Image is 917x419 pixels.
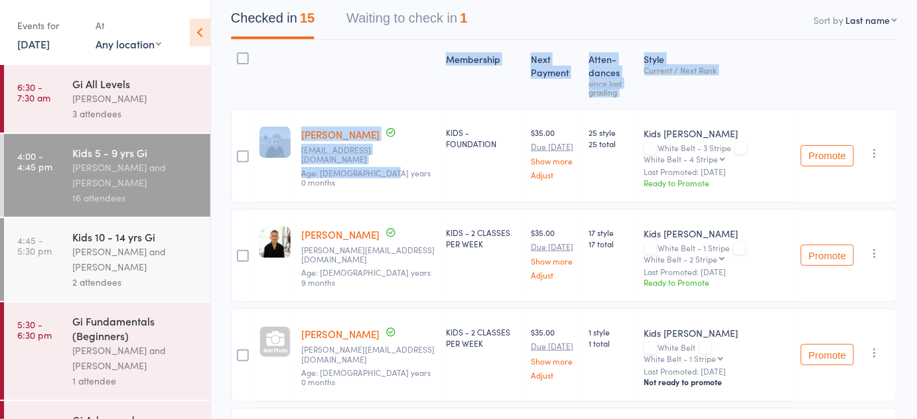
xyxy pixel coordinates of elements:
a: Show more [531,257,578,265]
img: image1727768120.png [259,127,291,158]
span: 25 total [589,138,634,149]
span: 25 style [589,127,634,138]
div: Kids [PERSON_NAME] [644,127,790,140]
div: KIDS - FOUNDATION [446,127,520,149]
button: Waiting to check in1 [346,4,467,39]
div: Membership [441,46,526,103]
div: White Belt - 4 Stripe [644,154,719,163]
div: $35.00 [531,127,578,179]
small: Last Promoted: [DATE] [644,167,790,176]
div: $35.00 [531,227,578,279]
div: [PERSON_NAME] and [PERSON_NAME] [72,160,199,190]
label: Sort by [813,13,843,27]
small: Due [DATE] [531,142,578,151]
div: [PERSON_NAME] and [PERSON_NAME] [72,244,199,274]
div: $35.00 [531,326,578,379]
div: 16 attendees [72,190,199,206]
a: [DATE] [17,36,50,51]
div: since last grading [589,79,634,96]
div: Current / Next Rank [644,66,790,74]
span: 1 style [589,326,634,337]
a: 4:00 -4:45 pmKids 5 - 9 yrs Gi[PERSON_NAME] and [PERSON_NAME]16 attendees [4,134,210,217]
div: 1 attendee [72,373,199,389]
a: 6:30 -7:30 amGi All Levels[PERSON_NAME]3 attendees [4,65,210,133]
div: Ready to Promote [644,276,790,288]
div: Events for [17,15,82,36]
div: 2 attendees [72,274,199,290]
span: 1 total [589,337,634,349]
div: 15 [300,11,315,25]
div: 1 [460,11,467,25]
div: White Belt - 3 Stripe [644,143,790,163]
small: Last Promoted: [DATE] [644,367,790,376]
time: 6:30 - 7:30 am [17,82,50,103]
div: White Belt [644,343,790,363]
time: 4:45 - 5:30 pm [17,235,52,256]
div: White Belt - 1 Stripe [644,243,790,263]
a: Show more [531,357,578,365]
div: Kids 10 - 14 yrs Gi [72,229,199,244]
div: [PERSON_NAME] and [PERSON_NAME] [72,343,199,373]
div: Kids 5 - 9 yrs Gi [72,145,199,160]
span: 17 style [589,227,634,238]
small: adam_fialkowski@hotmail.com [301,245,435,265]
small: Due [DATE] [531,242,578,251]
img: image1745822892.png [259,227,291,258]
div: KIDS - 2 CLASSES PER WEEK [446,326,520,349]
button: Promote [801,344,854,365]
div: [PERSON_NAME] [72,91,199,106]
time: 4:00 - 4:45 pm [17,150,52,172]
div: 3 attendees [72,106,199,121]
div: KIDS - 2 CLASSES PER WEEK [446,227,520,249]
span: Age: [DEMOGRAPHIC_DATA] years 0 months [301,367,431,387]
div: Atten­dances [584,46,639,103]
a: Adjust [531,371,578,379]
div: At [96,15,161,36]
a: Adjust [531,270,578,279]
button: Checked in15 [231,4,315,39]
div: Gi All Levels [72,76,199,91]
a: Adjust [531,170,578,179]
div: Kids [PERSON_NAME] [644,326,790,339]
span: Age: [DEMOGRAPHIC_DATA] years 0 months [301,167,431,188]
small: Due [DATE] [531,341,578,351]
a: Show more [531,156,578,165]
div: White Belt - 2 Stripe [644,255,718,263]
a: [PERSON_NAME] [301,227,380,241]
a: 4:45 -5:30 pmKids 10 - 14 yrs Gi[PERSON_NAME] and [PERSON_NAME]2 attendees [4,218,210,301]
small: Last Promoted: [DATE] [644,267,790,276]
small: Mykkee87@gmail.com [301,145,435,164]
div: Any location [96,36,161,51]
div: Last name [846,13,890,27]
div: Gi Fundamentals (Beginners) [72,314,199,343]
time: 5:30 - 6:30 pm [17,319,52,340]
a: [PERSON_NAME] [301,327,380,341]
button: Promote [801,145,854,166]
small: adam_fialkowski@hotmail.com [301,345,435,364]
a: 5:30 -6:30 pmGi Fundamentals (Beginners)[PERSON_NAME] and [PERSON_NAME]1 attendee [4,302,210,400]
div: Kids [PERSON_NAME] [644,227,790,240]
div: Next Payment [526,46,583,103]
a: [PERSON_NAME] [301,127,380,141]
button: Promote [801,245,854,266]
div: Ready to Promote [644,177,790,188]
div: Not ready to promote [644,377,790,387]
div: Style [639,46,796,103]
span: 17 total [589,238,634,249]
div: White Belt - 1 Stripe [644,354,717,363]
span: Age: [DEMOGRAPHIC_DATA] years 9 months [301,267,431,287]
